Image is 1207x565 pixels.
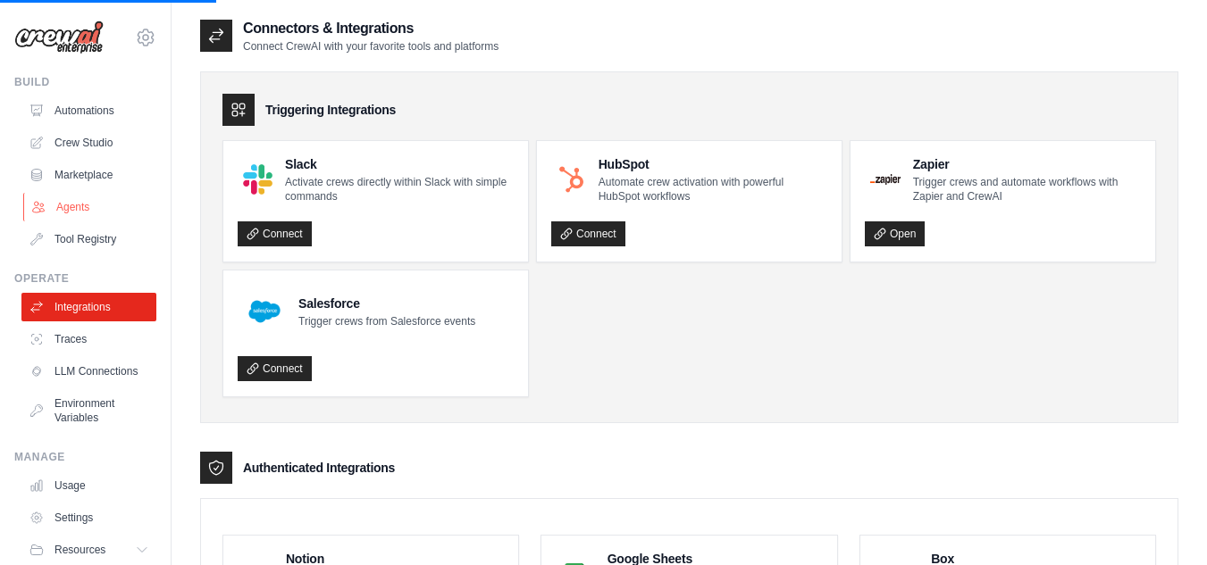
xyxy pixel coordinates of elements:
[243,164,272,194] img: Slack Logo
[870,174,901,185] img: Zapier Logo
[21,325,156,353] a: Traces
[243,459,395,477] h3: Authenticated Integrations
[21,225,156,253] a: Tool Registry
[599,175,827,204] p: Automate crew activation with powerful HubSpot workflows
[14,450,156,464] div: Manage
[54,543,105,557] span: Resources
[14,21,104,54] img: Logo
[243,39,499,54] p: Connect CrewAI with your favorite tools and platforms
[21,129,156,157] a: Crew Studio
[21,389,156,432] a: Environment Variables
[298,295,475,312] h4: Salesforce
[298,314,475,328] p: Trigger crews from Salesforce events
[265,101,396,119] h3: Triggering Integrations
[913,155,1141,173] h4: Zapier
[21,471,156,500] a: Usage
[913,175,1141,204] p: Trigger crews and automate workflows with Zapier and CrewAI
[243,18,499,39] h2: Connectors & Integrations
[21,503,156,532] a: Settings
[599,155,827,173] h4: HubSpot
[14,75,156,89] div: Build
[21,293,156,321] a: Integrations
[285,175,514,204] p: Activate crews directly within Slack with simple commands
[21,357,156,386] a: LLM Connections
[557,165,586,195] img: HubSpot Logo
[14,271,156,286] div: Operate
[21,536,156,564] button: Resources
[23,193,158,221] a: Agents
[21,96,156,125] a: Automations
[238,221,312,246] a: Connect
[238,356,312,381] a: Connect
[551,221,625,246] a: Connect
[243,290,286,333] img: Salesforce Logo
[865,221,925,246] a: Open
[21,161,156,189] a: Marketplace
[285,155,514,173] h4: Slack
